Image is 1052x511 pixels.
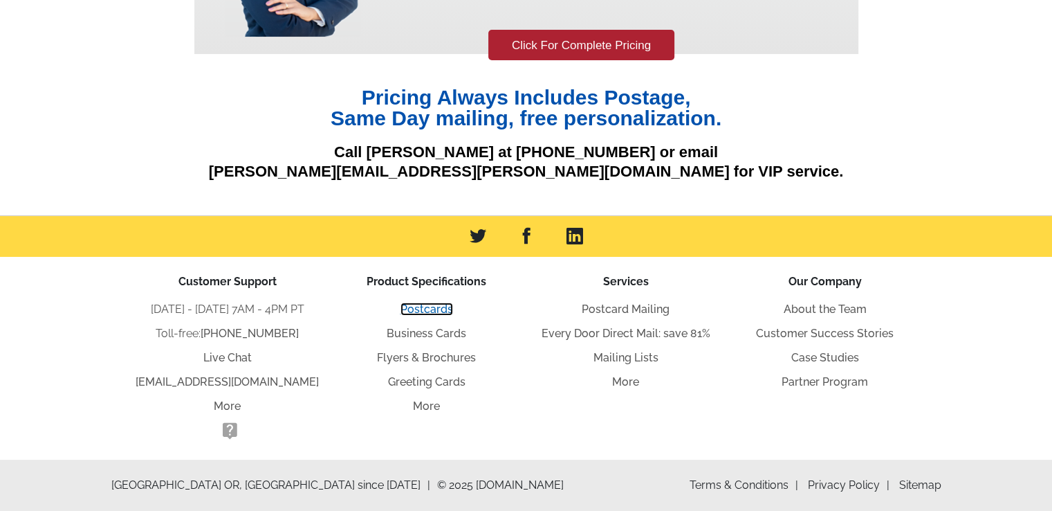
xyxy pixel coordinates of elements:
[367,275,486,288] span: Product Specifications
[388,375,465,388] a: Greeting Cards
[582,303,670,316] a: Postcard Mailing
[201,327,299,340] a: [PHONE_NUMBER]
[214,400,241,413] a: More
[136,375,319,388] a: [EMAIL_ADDRESS][DOMAIN_NAME]
[603,275,649,288] span: Services
[178,275,277,288] span: Customer Support
[775,189,1052,511] iframe: LiveChat chat widget
[400,303,453,316] a: Postcards
[128,301,327,318] li: [DATE] - [DATE] 7AM - 4PM PT
[194,143,858,182] p: Call [PERSON_NAME] at [PHONE_NUMBER] or email [PERSON_NAME][EMAIL_ADDRESS][PERSON_NAME][DOMAIN_NA...
[387,327,466,340] a: Business Cards
[437,477,564,494] span: © 2025 [DOMAIN_NAME]
[488,30,674,61] a: Click For Complete Pricing
[756,327,894,340] a: Customer Success Stories
[413,400,440,413] a: More
[203,351,252,364] a: Live Chat
[194,87,858,129] h1: Pricing Always Includes Postage, Same Day mailing, free personalization.
[128,325,327,342] li: Toll-free:
[542,327,710,340] a: Every Door Direct Mail: save 81%
[593,351,658,364] a: Mailing Lists
[612,375,639,388] a: More
[377,351,476,364] a: Flyers & Brochures
[690,478,798,492] a: Terms & Conditions
[111,477,430,494] span: [GEOGRAPHIC_DATA] OR, [GEOGRAPHIC_DATA] since [DATE]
